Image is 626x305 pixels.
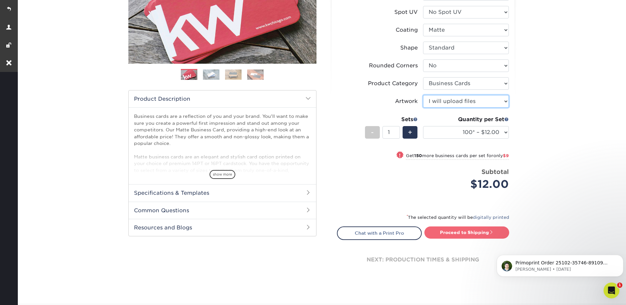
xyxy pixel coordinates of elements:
[210,170,235,179] span: show more
[406,153,509,160] small: Get more business cards per set for
[337,226,422,240] a: Chat with a Print Pro
[503,153,509,158] span: $9
[414,153,422,158] strong: 150
[134,113,311,207] p: Business cards are a reflection of you and your brand. You'll want to make sure you create a powe...
[387,97,418,105] div: Artwork
[225,69,242,80] img: Business Cards 03
[21,19,121,149] span: Primoprint Order 25102-35746-89109 Hello! Thank you for placing your print order with us. For you...
[129,219,316,236] h2: Resources and Blogs
[408,127,412,137] span: +
[399,152,401,159] span: !
[337,240,509,280] div: next: production times & shipping
[604,283,619,298] iframe: Intercom live chat
[371,127,374,137] span: -
[473,215,509,220] a: digitally printed
[203,69,219,80] img: Business Cards 02
[129,202,316,219] h2: Common Questions
[21,25,121,31] p: Message from Matthew, sent 1w ago
[424,226,509,238] a: Proceed to Shipping
[400,44,418,52] div: Shape
[368,80,418,87] div: Product Category
[494,241,626,287] iframe: Intercom notifications message
[369,62,418,70] div: Rounded Corners
[481,168,509,175] strong: Subtotal
[129,90,316,107] h2: Product Description
[617,283,622,288] span: 1
[428,176,509,192] div: $12.00
[423,116,509,123] div: Quantity per Set
[129,184,316,201] h2: Specifications & Templates
[365,116,418,123] div: Sets
[493,153,509,158] span: only
[394,8,418,16] div: Spot UV
[247,69,264,80] img: Business Cards 04
[181,67,197,83] img: Business Cards 01
[407,215,509,220] small: The selected quantity will be
[396,26,418,34] div: Coating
